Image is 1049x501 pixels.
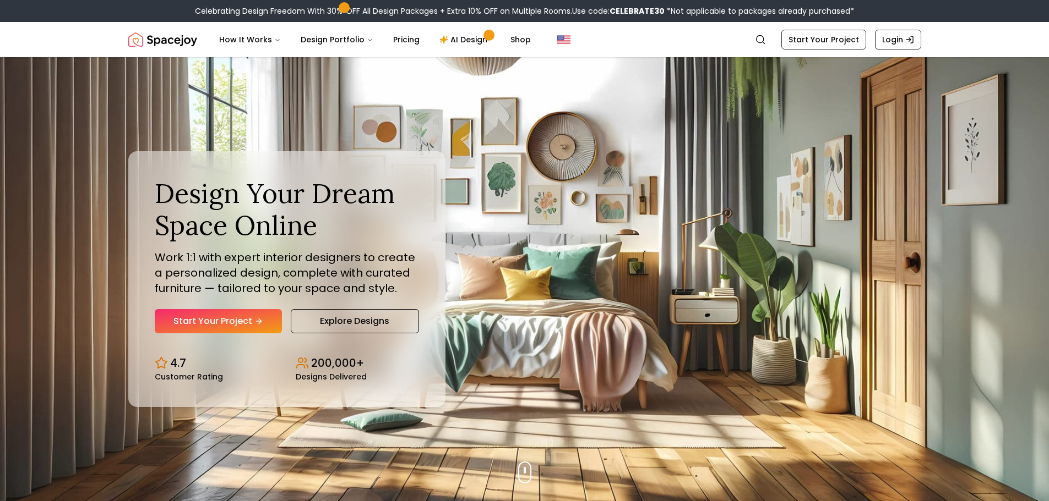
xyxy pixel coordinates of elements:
[557,33,570,46] img: United States
[292,29,382,51] button: Design Portfolio
[155,178,419,241] h1: Design Your Dream Space Online
[610,5,665,16] b: CELEBRATE30
[296,373,367,381] small: Designs Delivered
[170,355,186,371] p: 4.7
[384,29,428,51] a: Pricing
[210,29,290,51] button: How It Works
[210,29,540,51] nav: Main
[155,309,282,333] a: Start Your Project
[128,29,197,51] a: Spacejoy
[155,250,419,296] p: Work 1:1 with expert interior designers to create a personalized design, complete with curated fu...
[311,355,364,371] p: 200,000+
[781,30,866,49] a: Start Your Project
[155,346,419,381] div: Design stats
[155,373,223,381] small: Customer Rating
[502,29,540,51] a: Shop
[128,29,197,51] img: Spacejoy Logo
[875,30,921,49] a: Login
[291,309,419,333] a: Explore Designs
[572,5,665,16] span: Use code:
[195,5,854,16] div: Celebrating Design Freedom With 30% OFF All Design Packages + Extra 10% OFF on Multiple Rooms.
[431,29,499,51] a: AI Design
[128,22,921,57] nav: Global
[665,5,854,16] span: *Not applicable to packages already purchased*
